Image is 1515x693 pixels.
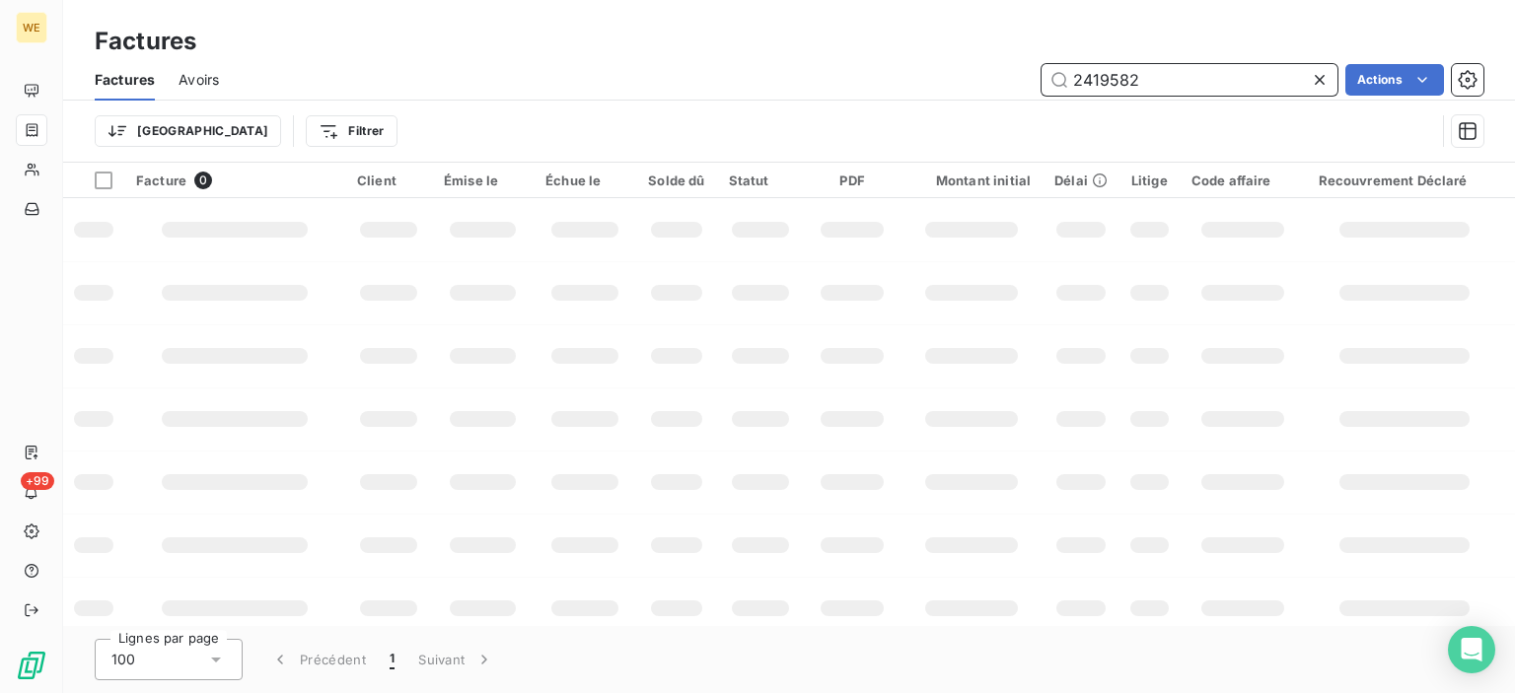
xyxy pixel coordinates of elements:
[111,650,135,669] span: 100
[1345,64,1444,96] button: Actions
[179,70,219,90] span: Avoirs
[1191,173,1295,188] div: Code affaire
[258,639,378,680] button: Précédent
[729,173,793,188] div: Statut
[357,173,420,188] div: Client
[95,24,196,59] h3: Factures
[1131,173,1168,188] div: Litige
[16,650,47,681] img: Logo LeanPay
[390,650,395,669] span: 1
[545,173,624,188] div: Échue le
[16,12,47,43] div: WE
[136,173,186,188] span: Facture
[95,70,155,90] span: Factures
[406,639,506,680] button: Suivant
[816,173,888,188] div: PDF
[444,173,522,188] div: Émise le
[378,639,406,680] button: 1
[1042,64,1337,96] input: Rechercher
[912,173,1031,188] div: Montant initial
[194,172,212,189] span: 0
[21,472,54,490] span: +99
[1319,173,1491,188] div: Recouvrement Déclaré
[1448,626,1495,673] div: Open Intercom Messenger
[306,115,397,147] button: Filtrer
[95,115,281,147] button: [GEOGRAPHIC_DATA]
[1054,173,1108,188] div: Délai
[648,173,704,188] div: Solde dû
